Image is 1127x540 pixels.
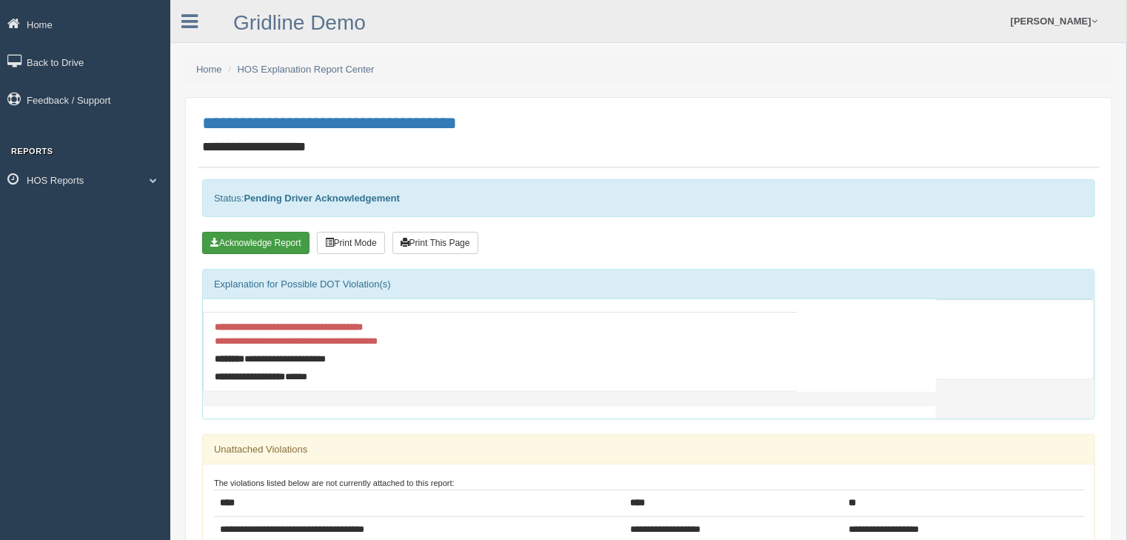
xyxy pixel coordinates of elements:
[202,179,1095,217] div: Status:
[238,64,375,75] a: HOS Explanation Report Center
[202,232,310,254] button: Acknowledge Receipt
[196,64,222,75] a: Home
[392,232,478,254] button: Print This Page
[203,270,1094,299] div: Explanation for Possible DOT Violation(s)
[233,11,366,34] a: Gridline Demo
[317,232,385,254] button: Print Mode
[244,193,399,204] strong: Pending Driver Acknowledgement
[203,435,1094,464] div: Unattached Violations
[214,479,455,487] small: The violations listed below are not currently attached to this report:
